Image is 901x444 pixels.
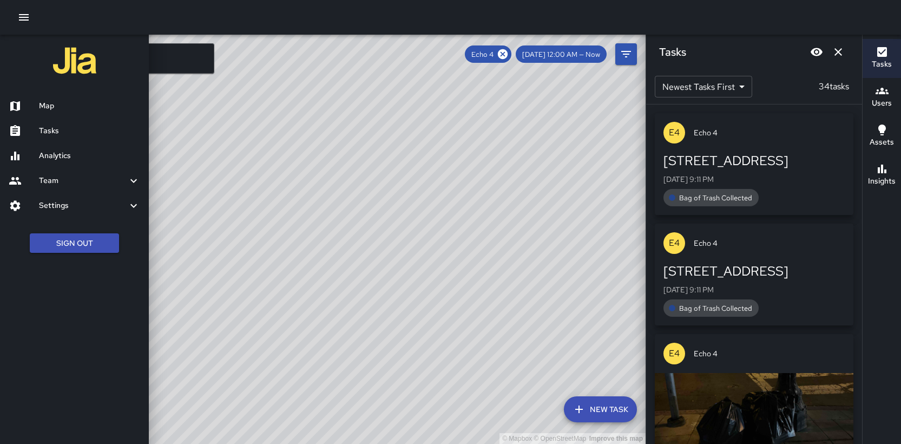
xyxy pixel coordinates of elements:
span: Echo 4 [694,348,845,359]
span: Bag of Trash Collected [673,193,759,203]
h6: Tasks [872,58,892,70]
div: Newest Tasks First [655,76,752,97]
h6: Tasks [39,125,140,137]
h6: Tasks [659,43,686,61]
h6: Insights [868,175,896,187]
h6: Users [872,97,892,109]
div: [STREET_ADDRESS] [663,152,845,169]
p: E4 [669,347,680,360]
button: Blur [806,41,827,63]
button: New Task [564,396,637,422]
h6: Assets [870,136,894,148]
img: jia-logo [53,39,96,82]
h6: Map [39,100,140,112]
p: 34 tasks [814,80,853,93]
h6: Analytics [39,150,140,162]
h6: Settings [39,200,127,212]
p: E4 [669,237,680,250]
span: Echo 4 [694,238,845,249]
p: E4 [669,126,680,139]
h6: Team [39,175,127,187]
span: Bag of Trash Collected [673,304,759,313]
div: [STREET_ADDRESS] [663,263,845,280]
p: [DATE] 9:11 PM [663,174,845,185]
button: Dismiss [827,41,849,63]
span: Echo 4 [694,127,845,138]
button: Sign Out [30,233,119,253]
p: [DATE] 9:11 PM [663,284,845,295]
